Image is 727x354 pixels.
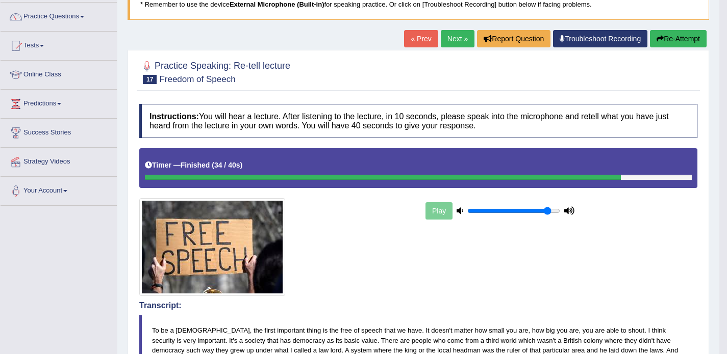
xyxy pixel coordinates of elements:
[1,119,117,144] a: Success Stories
[149,112,199,121] b: Instructions:
[240,161,243,169] b: )
[214,161,240,169] b: 34 / 40s
[1,177,117,202] a: Your Account
[1,32,117,57] a: Tests
[181,161,210,169] b: Finished
[212,161,214,169] b: (
[404,30,438,47] a: « Prev
[1,61,117,86] a: Online Class
[143,75,157,84] span: 17
[230,1,324,8] b: External Microphone (Built-in)
[441,30,474,47] a: Next »
[477,30,550,47] button: Report Question
[650,30,707,47] button: Re-Attempt
[1,148,117,173] a: Strategy Videos
[553,30,647,47] a: Troubleshoot Recording
[139,59,290,84] h2: Practice Speaking: Re-tell lecture
[139,301,697,310] h4: Transcript:
[1,90,117,115] a: Predictions
[1,3,117,28] a: Practice Questions
[139,104,697,138] h4: You will hear a lecture. After listening to the lecture, in 10 seconds, please speak into the mic...
[159,74,235,84] small: Freedom of Speech
[145,161,242,169] h5: Timer —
